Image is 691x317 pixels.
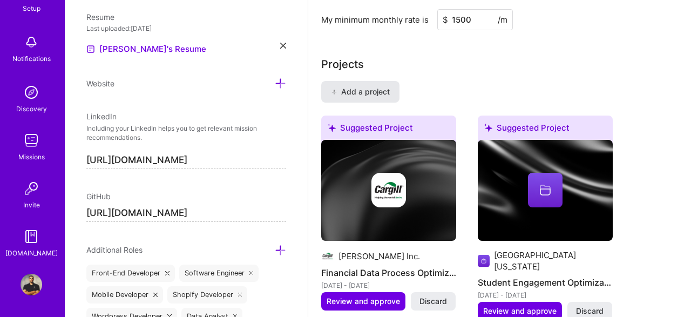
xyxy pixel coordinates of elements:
span: Review and approve [483,306,557,316]
img: discovery [21,82,42,103]
a: [PERSON_NAME]'s Resume [86,43,206,56]
div: My minimum monthly rate is [321,14,429,25]
span: Additional Roles [86,245,143,254]
button: Discard [411,292,456,311]
img: teamwork [21,130,42,151]
a: User Avatar [18,274,45,295]
div: Software Engineer [179,265,259,282]
i: icon Close [280,43,286,49]
h4: Financial Data Process Optimization [321,266,456,280]
div: Invite [23,199,40,211]
input: XXX [437,9,513,30]
img: cover [478,140,613,241]
img: Company logo [321,249,334,262]
div: Last uploaded: [DATE] [86,23,286,34]
span: LinkedIn [86,112,117,121]
div: Notifications [12,53,51,64]
img: bell [21,31,42,53]
div: Front-End Developer [86,265,175,282]
img: guide book [21,226,42,247]
div: Missions [18,151,45,163]
span: /m [498,14,507,25]
span: Review and approve [327,296,400,307]
i: icon Close [238,293,242,297]
span: $ [443,14,448,25]
i: icon Close [153,293,158,297]
button: Review and approve [321,292,405,311]
div: Suggested Project [321,116,456,144]
div: Discovery [16,103,47,114]
span: Discard [576,306,604,316]
span: Website [86,79,114,88]
img: Company logo [478,254,490,267]
span: Discard [419,296,447,307]
img: Resume [86,45,95,53]
div: [GEOGRAPHIC_DATA][US_STATE] [494,249,613,272]
div: Mobile Developer [86,286,163,303]
button: Add a project [321,81,399,103]
div: [DOMAIN_NAME] [5,247,58,259]
img: User Avatar [21,274,42,295]
h4: Student Engagement Optimization [478,275,613,289]
div: Shopify Developer [167,286,248,303]
p: Including your LinkedIn helps you to get relevant mission recommendations. [86,124,286,143]
img: Company logo [371,173,406,207]
div: Suggested Project [478,116,613,144]
i: icon SuggestedTeams [484,124,492,132]
div: [PERSON_NAME] Inc. [338,251,420,262]
img: Invite [21,178,42,199]
div: [DATE] - [DATE] [321,280,456,291]
i: icon SuggestedTeams [328,124,336,132]
i: icon PlusBlack [331,89,337,95]
i: icon Close [165,271,170,275]
span: GitHub [86,192,111,201]
div: Setup [23,3,40,14]
div: Projects [321,56,364,72]
i: icon Close [249,271,254,275]
span: Add a project [331,86,390,97]
span: Resume [86,12,114,22]
div: [DATE] - [DATE] [478,289,613,301]
img: cover [321,140,456,241]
